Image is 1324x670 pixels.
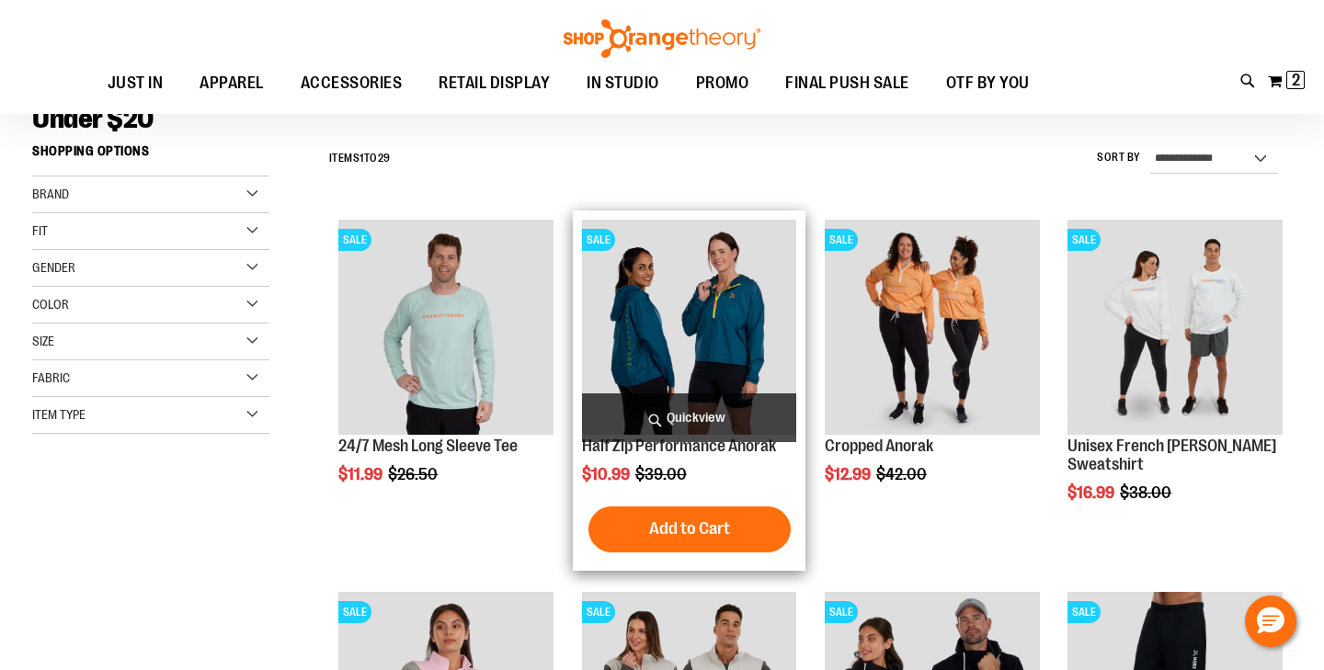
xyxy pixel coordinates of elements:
span: JUST IN [108,62,164,104]
span: Fit [32,223,48,238]
span: $38.00 [1120,483,1174,502]
span: APPAREL [200,62,264,104]
img: Half Zip Performance Anorak [582,220,797,435]
span: $26.50 [388,465,440,483]
span: $42.00 [876,465,930,483]
span: RETAIL DISPLAY [439,62,550,104]
span: Item Type [32,407,86,422]
div: product [573,210,806,571]
div: product [1058,210,1292,548]
a: APPAREL [181,62,282,105]
img: Cropped Anorak primary image [825,220,1040,435]
span: SALE [825,229,858,251]
img: Shop Orangetheory [561,19,763,58]
a: Cropped Anorak [825,437,933,455]
span: IN STUDIO [587,62,659,104]
span: SALE [1067,601,1101,623]
span: $12.99 [825,465,873,483]
a: Cropped Anorak primary imageSALE [825,220,1040,437]
span: Under $20 [32,103,154,134]
button: Add to Cart [588,506,791,552]
span: SALE [825,601,858,623]
span: 29 [378,152,391,165]
span: Brand [32,187,69,201]
span: 1 [360,152,364,165]
img: Unisex French Terry Crewneck Sweatshirt primary image [1067,220,1283,435]
span: Gender [32,260,75,275]
span: PROMO [696,62,749,104]
a: FINAL PUSH SALE [767,62,928,104]
span: Size [32,334,54,348]
span: FINAL PUSH SALE [785,62,909,104]
span: OTF BY YOU [946,62,1030,104]
div: product [329,210,563,530]
button: Hello, have a question? Let’s chat. [1245,596,1296,647]
span: SALE [338,601,371,623]
a: OTF BY YOU [928,62,1048,105]
span: SALE [582,229,615,251]
span: $16.99 [1067,483,1117,502]
span: SALE [582,601,615,623]
label: Sort By [1097,150,1141,165]
a: PROMO [678,62,768,105]
h2: Items to [329,144,391,173]
span: Fabric [32,370,70,385]
img: Main Image of 1457095 [338,220,554,435]
span: Add to Cart [649,518,730,539]
a: Half Zip Performance AnorakSALE [582,220,797,437]
span: $39.00 [635,465,690,483]
a: ACCESSORIES [282,62,421,105]
a: 24/7 Mesh Long Sleeve Tee [338,437,518,455]
a: RETAIL DISPLAY [420,62,568,105]
span: SALE [338,229,371,251]
span: 2 [1292,71,1300,89]
a: IN STUDIO [568,62,678,105]
a: Main Image of 1457095SALE [338,220,554,437]
span: ACCESSORIES [301,62,403,104]
a: JUST IN [89,62,182,105]
div: product [816,210,1049,530]
a: Quickview [582,393,797,442]
span: SALE [1067,229,1101,251]
a: Unisex French Terry Crewneck Sweatshirt primary imageSALE [1067,220,1283,437]
a: Unisex French [PERSON_NAME] Sweatshirt [1067,437,1276,473]
a: Half Zip Performance Anorak [582,437,776,455]
span: $11.99 [338,465,385,483]
span: $10.99 [582,465,633,483]
strong: Shopping Options [32,135,269,176]
span: Color [32,297,69,312]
